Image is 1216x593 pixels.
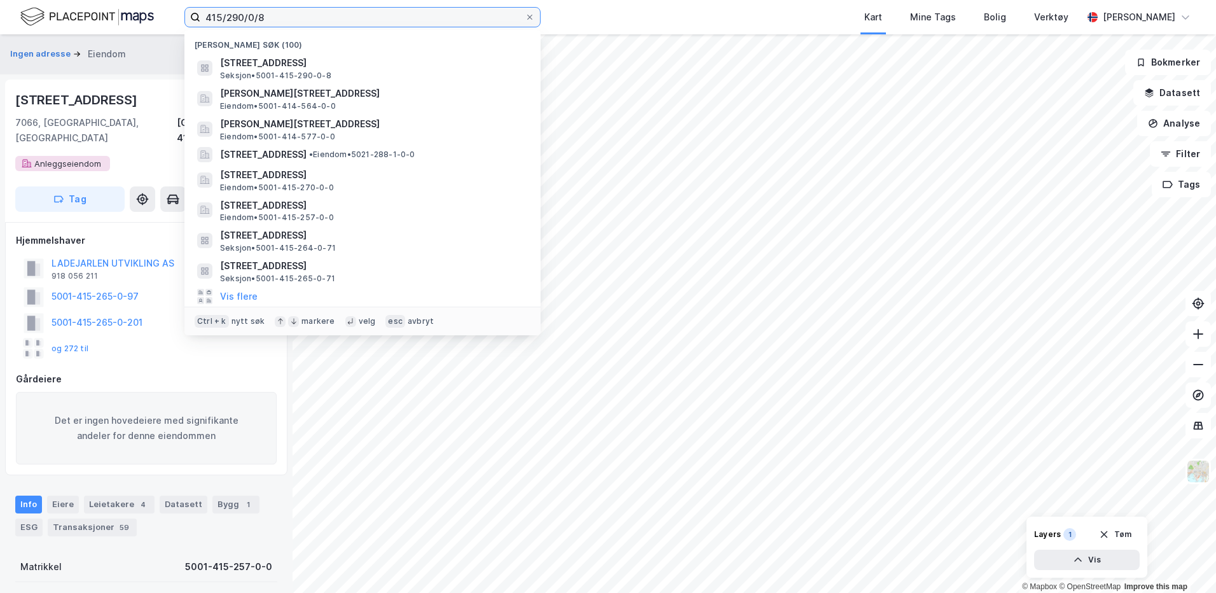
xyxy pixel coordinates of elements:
[220,132,335,142] span: Eiendom • 5001-414-577-0-0
[15,519,43,536] div: ESG
[16,392,277,464] div: Det er ingen hovedeiere med signifikante andeler for denne eiendommen
[1063,528,1076,541] div: 1
[220,258,525,274] span: [STREET_ADDRESS]
[1034,10,1068,25] div: Verktøy
[1186,459,1210,484] img: Z
[117,521,132,534] div: 59
[301,316,335,326] div: markere
[408,316,434,326] div: avbryt
[15,186,125,212] button: Tag
[1125,50,1211,75] button: Bokmerker
[220,228,525,243] span: [STREET_ADDRESS]
[160,496,207,513] div: Datasett
[231,316,265,326] div: nytt søk
[220,147,307,162] span: [STREET_ADDRESS]
[220,198,525,213] span: [STREET_ADDRESS]
[984,10,1006,25] div: Bolig
[10,48,73,60] button: Ingen adresse
[220,167,525,183] span: [STREET_ADDRESS]
[1034,550,1140,570] button: Vis
[220,213,334,223] span: Eiendom • 5001-415-257-0-0
[177,115,277,146] div: [GEOGRAPHIC_DATA], 415/257
[184,30,541,53] div: [PERSON_NAME] søk (100)
[195,315,229,328] div: Ctrl + k
[1137,111,1211,136] button: Analyse
[220,289,258,304] button: Vis flere
[20,6,154,28] img: logo.f888ab2527a4732fd821a326f86c7f29.svg
[1034,529,1061,540] div: Layers
[1059,582,1121,591] a: OpenStreetMap
[1022,582,1057,591] a: Mapbox
[309,150,313,159] span: •
[1103,10,1175,25] div: [PERSON_NAME]
[1150,141,1211,167] button: Filter
[385,315,405,328] div: esc
[137,498,149,511] div: 4
[309,150,415,160] span: Eiendom • 5021-288-1-0-0
[220,55,525,71] span: [STREET_ADDRESS]
[220,116,525,132] span: [PERSON_NAME][STREET_ADDRESS]
[212,496,259,513] div: Bygg
[15,496,42,513] div: Info
[220,274,335,284] span: Seksjon • 5001-415-265-0-71
[15,90,140,110] div: [STREET_ADDRESS]
[220,101,336,111] span: Eiendom • 5001-414-564-0-0
[1124,582,1187,591] a: Improve this map
[20,559,62,575] div: Matrikkel
[47,496,79,513] div: Eiere
[220,86,525,101] span: [PERSON_NAME][STREET_ADDRESS]
[1152,532,1216,593] div: Kontrollprogram for chat
[48,519,137,536] div: Transaksjoner
[200,8,525,27] input: Søk på adresse, matrikkel, gårdeiere, leietakere eller personer
[1091,524,1140,545] button: Tøm
[1152,172,1211,197] button: Tags
[16,372,277,387] div: Gårdeiere
[185,559,272,575] div: 5001-415-257-0-0
[359,316,376,326] div: velg
[220,243,336,253] span: Seksjon • 5001-415-264-0-71
[1133,80,1211,106] button: Datasett
[52,271,98,281] div: 918 056 211
[910,10,956,25] div: Mine Tags
[15,115,177,146] div: 7066, [GEOGRAPHIC_DATA], [GEOGRAPHIC_DATA]
[242,498,254,511] div: 1
[88,46,126,62] div: Eiendom
[220,183,334,193] span: Eiendom • 5001-415-270-0-0
[1152,532,1216,593] iframe: Chat Widget
[220,71,331,81] span: Seksjon • 5001-415-290-0-8
[16,233,277,248] div: Hjemmelshaver
[84,496,155,513] div: Leietakere
[864,10,882,25] div: Kart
